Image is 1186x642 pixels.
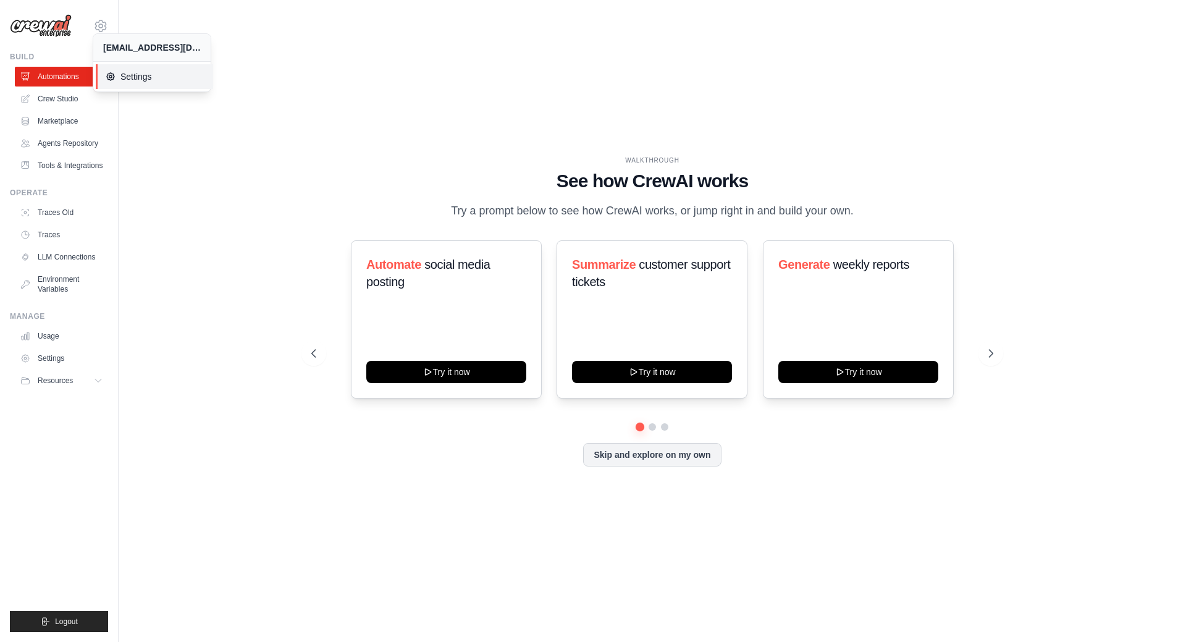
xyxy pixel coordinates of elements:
span: Settings [106,70,203,83]
div: WALKTHROUGH [311,156,993,165]
div: Operate [10,188,108,198]
p: Try a prompt below to see how CrewAI works, or jump right in and build your own. [445,202,860,220]
a: Traces [15,225,108,245]
a: Automations [15,67,108,87]
a: Usage [15,326,108,346]
button: Try it now [572,361,732,383]
span: Logout [55,617,78,627]
h1: See how CrewAI works [311,170,993,192]
span: customer support tickets [572,258,730,289]
span: weekly reports [833,258,909,271]
iframe: Chat Widget [1124,583,1186,642]
a: Crew Studio [15,89,108,109]
a: LLM Connections [15,247,108,267]
button: Try it now [778,361,938,383]
div: Build [10,52,108,62]
button: Skip and explore on my own [583,443,721,467]
span: Summarize [572,258,636,271]
a: Marketplace [15,111,108,131]
a: Settings [15,348,108,368]
a: Traces Old [15,203,108,222]
button: Try it now [366,361,526,383]
span: Resources [38,376,73,386]
span: Generate [778,258,830,271]
a: Environment Variables [15,269,108,299]
img: Logo [10,14,72,38]
button: Logout [10,611,108,632]
a: Agents Repository [15,133,108,153]
div: Manage [10,311,108,321]
div: [EMAIL_ADDRESS][DOMAIN_NAME] [103,41,201,54]
a: Settings [96,64,213,89]
a: Tools & Integrations [15,156,108,175]
span: social media posting [366,258,490,289]
span: Automate [366,258,421,271]
button: Resources [15,371,108,391]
